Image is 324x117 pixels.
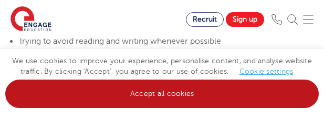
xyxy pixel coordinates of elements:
[5,57,319,97] span: We use cookies to improve your experience, personalise content, and analyse website traffic. By c...
[186,12,224,27] a: Recruit
[287,14,298,25] img: Search
[226,12,264,27] a: Sign up
[239,67,294,75] a: Cookie settings
[18,36,221,46] span: Trying to avoid reading and writing whenever possible
[193,15,217,23] span: Recruit
[5,80,319,108] a: Accept all cookies
[11,6,51,33] img: Engage Education
[303,14,313,25] img: Mobile Menu
[271,14,282,25] img: Phone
